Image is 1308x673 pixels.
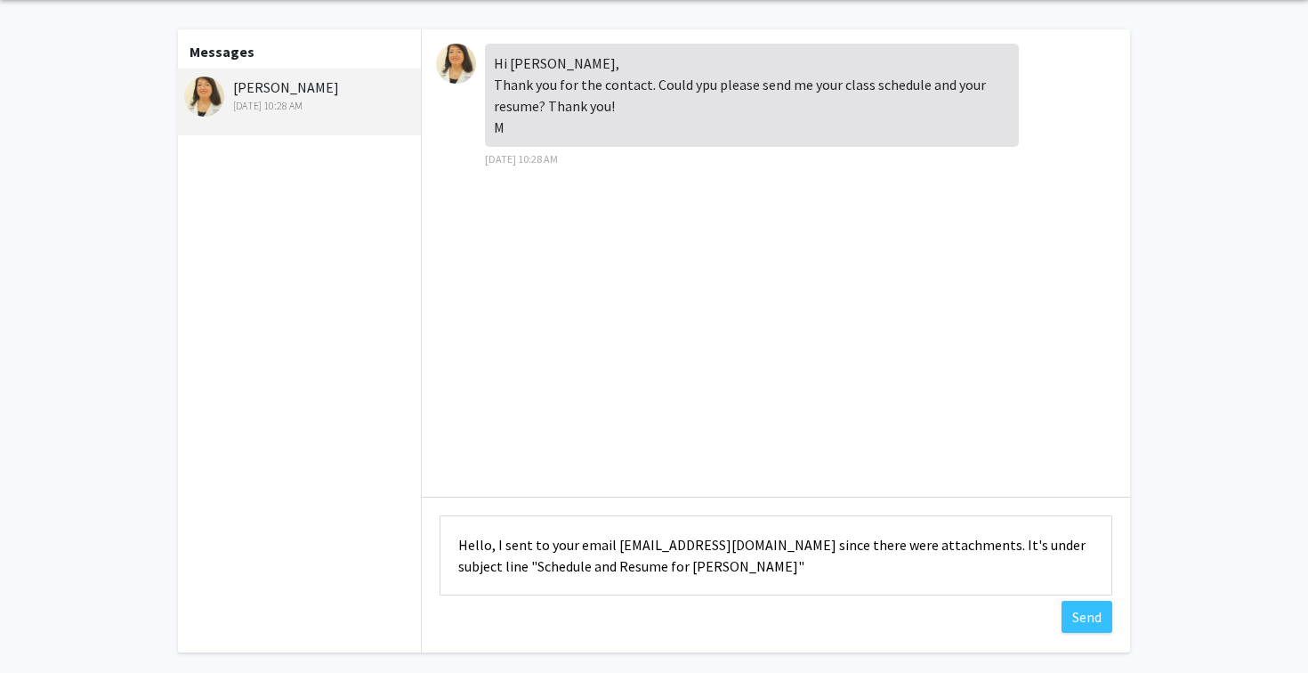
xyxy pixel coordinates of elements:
[436,44,476,84] img: Magaly Toro
[184,77,416,114] div: [PERSON_NAME]
[1062,601,1112,633] button: Send
[485,152,558,166] span: [DATE] 10:28 AM
[184,77,224,117] img: Magaly Toro
[13,593,76,660] iframe: Chat
[440,515,1112,596] textarea: Message
[485,44,1019,147] div: Hi [PERSON_NAME], Thank you for the contact. Could ypu please send me your class schedule and you...
[184,98,416,114] div: [DATE] 10:28 AM
[190,43,254,61] b: Messages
